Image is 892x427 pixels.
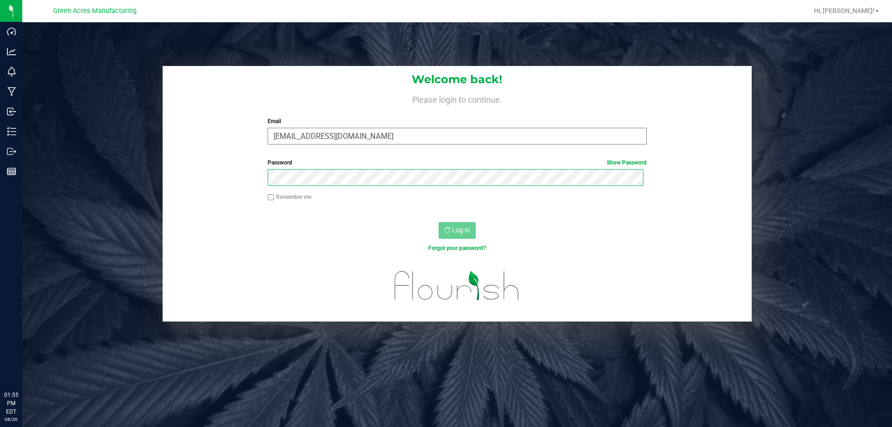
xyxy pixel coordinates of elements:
[383,262,531,309] img: flourish_logo.svg
[814,7,874,14] span: Hi, [PERSON_NAME]!
[268,193,311,201] label: Remember me
[163,73,752,85] h1: Welcome back!
[268,194,274,201] input: Remember me
[4,391,18,416] p: 01:55 PM EDT
[7,27,16,36] inline-svg: Dashboard
[452,226,470,234] span: Log In
[268,117,646,125] label: Email
[163,93,752,104] h4: Please login to continue.
[607,159,647,166] a: Show Password
[428,245,486,251] a: Forgot your password?
[7,127,16,136] inline-svg: Inventory
[53,7,137,15] span: Green Acres Manufacturing
[268,159,292,166] span: Password
[4,416,18,423] p: 08/26
[7,67,16,76] inline-svg: Monitoring
[7,107,16,116] inline-svg: Inbound
[7,167,16,176] inline-svg: Reports
[439,222,476,239] button: Log In
[7,147,16,156] inline-svg: Outbound
[7,47,16,56] inline-svg: Analytics
[7,87,16,96] inline-svg: Manufacturing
